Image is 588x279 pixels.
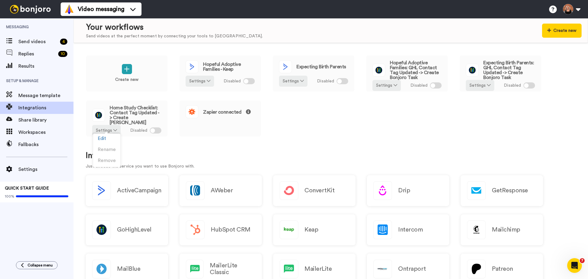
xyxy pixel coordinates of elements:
a: Keap [273,214,356,245]
h2: GetResponse [492,187,528,194]
h2: ConvertKit [304,187,334,194]
a: Intercom [367,214,449,245]
img: logo_gohighlevel.png [92,221,111,239]
img: logo_mailerlite.svg [280,260,298,278]
button: Settings [466,80,494,91]
button: Settings [279,76,307,87]
span: Settings [18,166,73,173]
a: Zapier connected [179,100,261,137]
img: logo_gohighlevel.png [92,109,105,121]
p: Just choose the service you want to use Bonjoro with. [86,163,576,170]
h2: MailerLite [304,266,332,272]
span: Rename [98,147,116,152]
h2: MailBlue [117,266,140,272]
a: GetResponse [461,175,543,206]
button: Settings [92,125,121,136]
span: Send videos [18,38,58,45]
img: logo_patreon.svg [467,260,485,278]
a: Hopeful Adoptive Families: GHL Contact Tag Updated -> Create Bonjoro TaskSettings Disabled [366,55,448,92]
a: Expecting Birth ParentsSettings Disabled [273,55,355,92]
button: Create new [542,24,582,38]
img: logo_mailerlite.svg [186,260,203,278]
span: Expecting Birth Parents [296,64,346,69]
img: vm-color.svg [64,4,74,14]
img: logo_ontraport.svg [374,260,392,278]
button: Settings [372,80,401,91]
h2: MailerLite Classic [210,262,255,276]
span: Disabled [410,82,428,89]
button: Settings [186,76,214,87]
span: Workspaces [18,129,73,136]
h2: ActiveCampaign [117,187,161,194]
a: Hopeful Adoptive Families - KeepSettings Disabled [179,55,261,92]
span: Collapse menu [28,263,53,268]
a: AWeber [179,175,262,206]
a: Expecting Birth Parents: GHL Contact Tag Updated -> Create Bonjoro TaskSettings Disabled [459,55,541,92]
span: Disabled [504,82,521,89]
span: Share library [18,116,73,124]
img: logo_gohighlevel.png [373,64,385,76]
img: logo_activecampaign.svg [279,61,292,73]
span: Edit [98,136,106,141]
span: Replies [18,50,56,58]
h2: Patreon [492,266,513,272]
span: QUICK START GUIDE [5,186,49,190]
img: logo_drip.svg [374,182,392,200]
a: Home Study Checklist: Contact Tag Updated -> Create [PERSON_NAME]Settings Disabled [86,100,168,137]
a: Mailchimp [461,214,543,245]
p: Create new [115,77,138,83]
h2: Drip [398,187,410,194]
img: logo_convertkit.svg [280,182,298,200]
a: GoHighLevel [86,214,168,245]
a: Drip [367,175,449,206]
img: logo_intercom.svg [374,221,392,239]
button: Collapse menu [16,261,58,269]
div: Your workflows [86,22,263,33]
img: logo_zapier.svg [186,106,198,118]
img: logo_activecampaign.svg [92,182,111,200]
span: Integrations [18,104,73,111]
span: Message template [18,92,73,99]
a: HubSpot CRM [179,214,262,245]
h2: Intercom [398,226,423,233]
h2: AWeber [211,187,233,194]
button: ActiveCampaign [86,175,168,206]
span: 7 [580,258,585,263]
span: Results [18,62,73,70]
a: Edit [93,134,120,145]
img: bj-logo-header-white.svg [7,5,53,13]
img: logo_aweber.svg [186,182,204,200]
img: logo_hubspot.svg [186,221,204,239]
img: logo_gohighlevel.png [466,64,478,76]
span: Hopeful Adoptive Families: GHL Contact Tag Updated -> Create Bonjoro Task [390,60,442,80]
img: logo_keap.svg [280,221,298,239]
span: Zapier connected [203,109,251,115]
img: logo_activecampaign.svg [186,61,198,73]
iframe: Intercom live chat [567,258,582,273]
img: logo_mailchimp.svg [467,221,485,239]
span: Fallbacks [18,141,73,148]
span: Disabled [317,78,334,85]
div: 4 [60,39,67,45]
a: ConvertKit [273,175,356,206]
h2: HubSpot CRM [211,226,251,233]
h2: GoHighLevel [117,226,152,233]
span: Disabled [130,127,147,134]
img: logo_getresponse.svg [467,182,485,200]
div: 10 [58,51,67,57]
span: 100% [5,194,14,199]
h2: Keap [304,226,318,233]
span: Hopeful Adoptive Families - Keep [203,62,255,72]
div: Send videos at the perfect moment by connecting your tools to [GEOGRAPHIC_DATA]. [86,33,263,40]
span: Disabled [224,78,241,85]
h2: Mailchimp [492,226,520,233]
span: Home Study Checklist: Contact Tag Updated -> Create [PERSON_NAME] [110,105,161,125]
span: Video messaging [78,5,124,13]
img: logo_mailblue.png [92,260,111,278]
h1: Integrate [86,151,576,160]
span: Expecting Birth Parents: GHL Contact Tag Updated -> Create Bonjoro Task [483,60,535,80]
span: Remove [98,158,116,163]
h2: Ontraport [398,266,426,272]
